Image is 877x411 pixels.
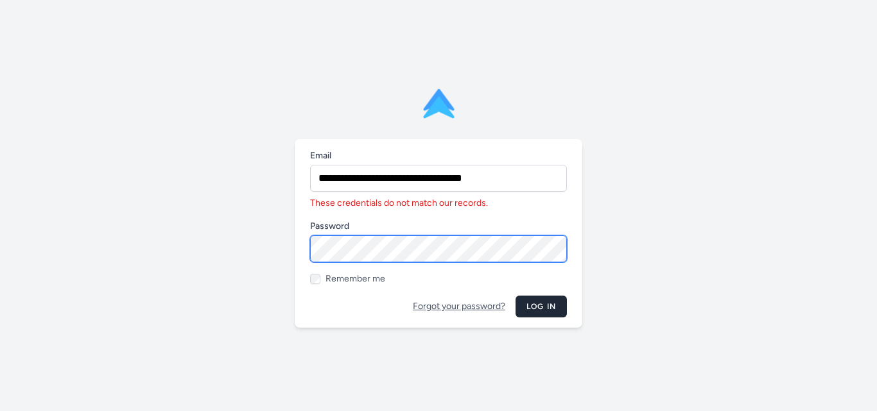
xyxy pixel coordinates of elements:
[310,150,331,161] span: Email
[310,221,349,231] span: Password
[516,296,567,317] button: Log in
[326,273,385,285] span: Remember me
[310,274,320,284] input: Remember me
[413,300,505,313] a: Forgot your password?
[419,83,459,124] img: logo.png
[310,197,567,210] p: These credentials do not match our records.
